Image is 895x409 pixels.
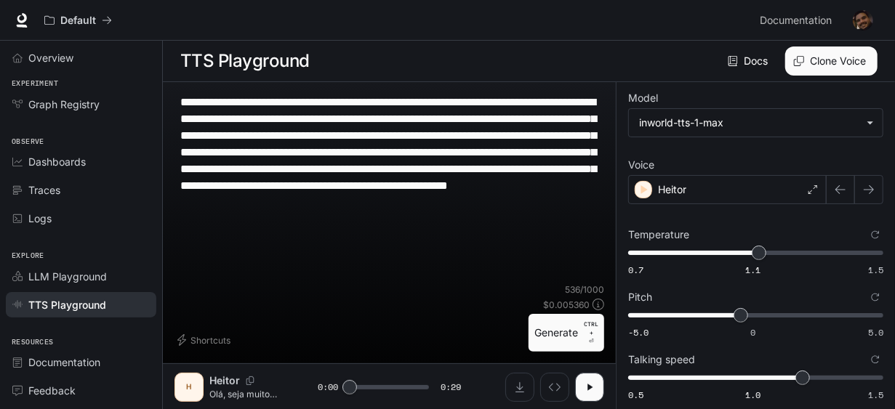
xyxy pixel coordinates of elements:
[745,389,760,401] span: 1.0
[867,289,883,305] button: Reset to default
[868,326,883,339] span: 5.0
[28,97,100,112] span: Graph Registry
[629,109,883,137] div: inworld-tts-1-max
[6,149,156,174] a: Dashboards
[745,264,760,276] span: 1.1
[628,93,658,103] p: Model
[628,230,689,240] p: Temperature
[28,297,106,312] span: TTS Playground
[180,46,310,76] h1: TTS Playground
[760,12,832,30] span: Documentation
[177,376,201,399] div: H
[529,314,604,352] button: GenerateCTRL +⏎
[6,177,156,203] a: Traces
[754,6,843,35] a: Documentation
[441,380,461,394] span: 0:29
[628,160,654,170] p: Voice
[318,380,338,394] span: 0:00
[28,211,52,226] span: Logs
[628,264,643,276] span: 0.7
[209,388,283,400] p: Olá, seja muito bem-vindo ao Telos, sua plataforma omnichannel com inteligência artificial. Hoje ...
[658,182,686,197] p: Heitor
[28,50,73,65] span: Overview
[750,326,755,339] span: 0
[38,6,119,35] button: All workspaces
[6,206,156,231] a: Logs
[60,15,96,27] p: Default
[848,6,878,35] button: User avatar
[785,46,878,76] button: Clone Voice
[628,292,652,302] p: Pitch
[628,355,695,365] p: Talking speed
[28,182,60,198] span: Traces
[584,320,598,337] p: CTRL +
[6,92,156,117] a: Graph Registry
[867,352,883,368] button: Reset to default
[639,116,859,130] div: inworld-tts-1-max
[584,320,598,346] p: ⏎
[6,45,156,70] a: Overview
[867,227,883,243] button: Reset to default
[174,328,236,352] button: Shortcuts
[6,292,156,317] a: TTS Playground
[853,10,873,31] img: User avatar
[868,264,883,276] span: 1.5
[868,389,883,401] span: 1.5
[628,389,643,401] span: 0.5
[628,326,649,339] span: -5.0
[725,46,774,76] a: Docs
[28,383,76,398] span: Feedback
[6,264,156,289] a: LLM Playground
[28,355,100,370] span: Documentation
[28,154,86,169] span: Dashboards
[240,376,260,385] button: Copy Voice ID
[505,373,534,402] button: Download audio
[6,349,156,375] a: Documentation
[6,378,156,403] a: Feedback
[28,269,107,284] span: LLM Playground
[540,373,569,402] button: Inspect
[209,373,240,388] p: Heitor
